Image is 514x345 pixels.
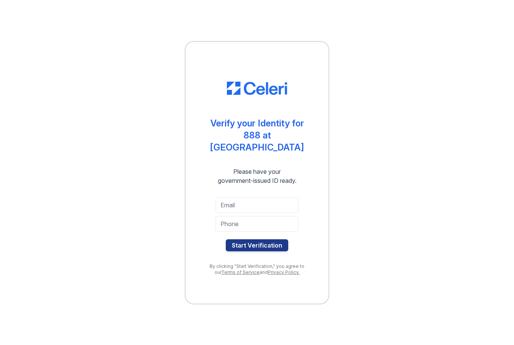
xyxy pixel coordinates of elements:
input: Phone [216,216,298,232]
button: Start Verification [226,239,288,251]
a: Terms of Service [221,269,260,275]
div: Please have your government-issued ID ready. [204,167,310,185]
a: Privacy Policy. [268,269,300,275]
iframe: chat widget [482,315,506,337]
input: Email [216,197,298,213]
div: Verify your Identity for 888 at [GEOGRAPHIC_DATA] [201,117,313,154]
img: CE_Logo_Blue-a8612792a0a2168367f1c8372b55b34899dd931a85d93a1a3d3e32e68fde9ad4.png [227,82,287,95]
div: By clicking "Start Verification," you agree to our and [201,263,313,275]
